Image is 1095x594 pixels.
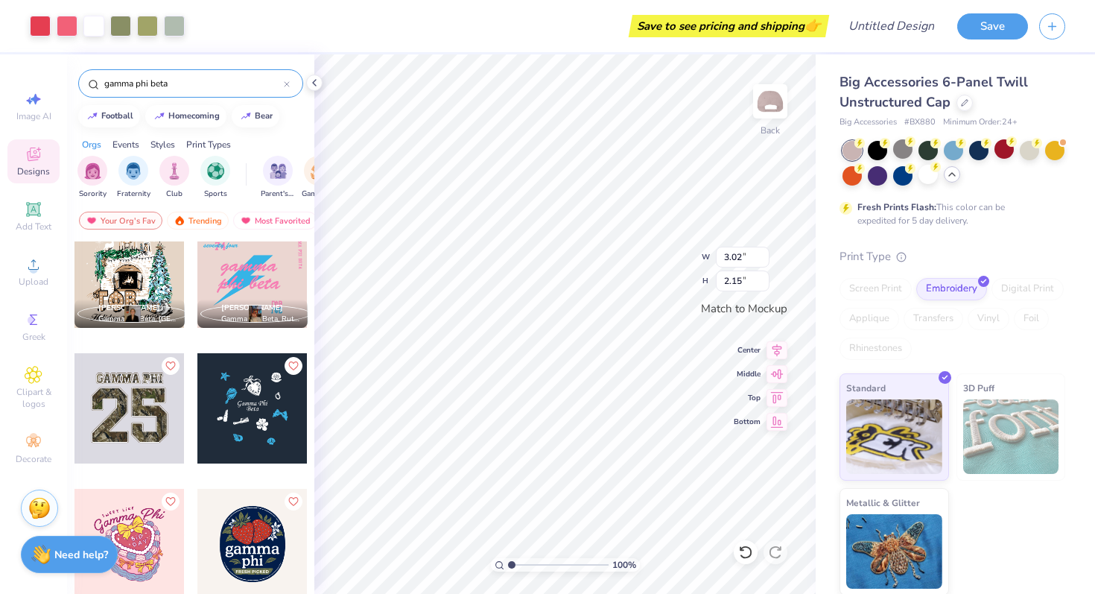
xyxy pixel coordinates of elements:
div: Styles [150,138,175,151]
img: Standard [846,399,942,474]
img: Back [755,86,785,116]
div: Events [112,138,139,151]
div: filter for Game Day [302,156,336,200]
span: [PERSON_NAME] [221,303,283,313]
span: 👉 [804,16,821,34]
div: Embroidery [916,278,987,300]
img: Sorority Image [84,162,101,180]
span: Fraternity [117,189,150,200]
div: Applique [839,308,899,330]
span: Top [734,393,761,403]
img: trend_line.gif [240,112,252,121]
span: # BX880 [904,116,936,129]
span: [PERSON_NAME] [98,303,160,313]
img: Club Image [166,162,182,180]
img: 3D Puff [963,399,1059,474]
input: Try "Alpha" [103,76,284,91]
img: Sports Image [207,162,224,180]
span: 100 % [612,558,636,572]
span: 3D Puff [963,380,994,396]
button: filter button [77,156,107,200]
span: Image AI [16,110,51,122]
div: Back [761,124,780,137]
span: Parent's Weekend [261,189,295,200]
img: Parent's Weekend Image [270,162,287,180]
div: Most Favorited [233,212,317,230]
div: Rhinestones [839,338,912,360]
button: football [78,105,140,127]
img: Game Day Image [311,162,328,180]
button: filter button [200,156,230,200]
img: trend_line.gif [86,112,98,121]
img: trend_line.gif [153,112,165,121]
div: bear [255,112,273,120]
div: Print Types [186,138,231,151]
span: Game Day [302,189,336,200]
button: bear [232,105,279,127]
span: Gamma Phi Beta, [GEOGRAPHIC_DATA][US_STATE] [98,314,179,325]
span: Standard [846,380,886,396]
span: Minimum Order: 24 + [943,116,1018,129]
div: Digital Print [991,278,1064,300]
button: Like [162,493,180,511]
button: Like [285,357,302,375]
div: Print Type [839,248,1065,265]
span: Center [734,345,761,356]
span: Designs [17,165,50,177]
span: Metallic & Glitter [846,495,920,511]
div: Foil [1014,308,1049,330]
img: trending.gif [174,215,185,226]
span: Sorority [79,189,107,200]
span: Greek [22,331,45,343]
button: Like [162,357,180,375]
span: Big Accessories 6-Panel Twill Unstructured Cap [839,73,1028,111]
img: Metallic & Glitter [846,514,942,589]
span: Club [166,189,182,200]
div: Orgs [82,138,101,151]
span: Big Accessories [839,116,897,129]
div: filter for Fraternity [117,156,150,200]
span: Gamma Phi Beta, Rutgers, The [GEOGRAPHIC_DATA][US_STATE] [221,314,302,325]
div: Trending [167,212,229,230]
div: filter for Sports [200,156,230,200]
strong: Fresh Prints Flash: [857,201,936,213]
input: Untitled Design [837,11,946,41]
span: Clipart & logos [7,386,60,410]
div: Your Org's Fav [79,212,162,230]
span: Middle [734,369,761,379]
div: Save to see pricing and shipping [632,15,825,37]
img: most_fav.gif [86,215,98,226]
div: Vinyl [968,308,1009,330]
button: Save [957,13,1028,40]
span: Bottom [734,417,761,427]
div: football [101,112,133,120]
div: filter for Sorority [77,156,107,200]
div: Transfers [904,308,963,330]
div: filter for Club [159,156,189,200]
strong: Need help? [54,548,108,562]
button: homecoming [145,105,226,127]
img: most_fav.gif [240,215,252,226]
span: Sports [204,189,227,200]
div: filter for Parent's Weekend [261,156,295,200]
button: filter button [261,156,295,200]
span: Decorate [16,453,51,465]
img: Fraternity Image [125,162,142,180]
button: filter button [117,156,150,200]
div: This color can be expedited for 5 day delivery. [857,200,1041,227]
span: Upload [19,276,48,288]
div: homecoming [168,112,220,120]
div: Screen Print [839,278,912,300]
span: Add Text [16,221,51,233]
button: Like [285,493,302,511]
button: filter button [302,156,336,200]
button: filter button [159,156,189,200]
